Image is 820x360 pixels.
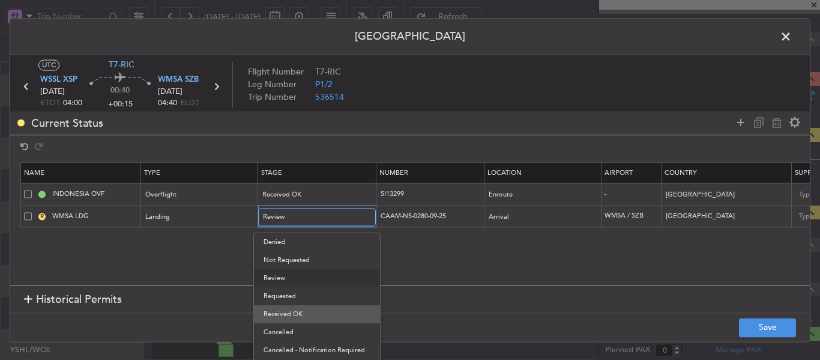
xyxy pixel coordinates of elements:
[264,287,370,305] span: Requested
[264,269,370,287] span: Review
[264,233,370,251] span: Denied
[264,251,370,269] span: Not Requested
[264,323,370,341] span: Cancelled
[264,305,370,323] span: Received OK
[264,341,370,359] span: Cancelled - Notification Required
